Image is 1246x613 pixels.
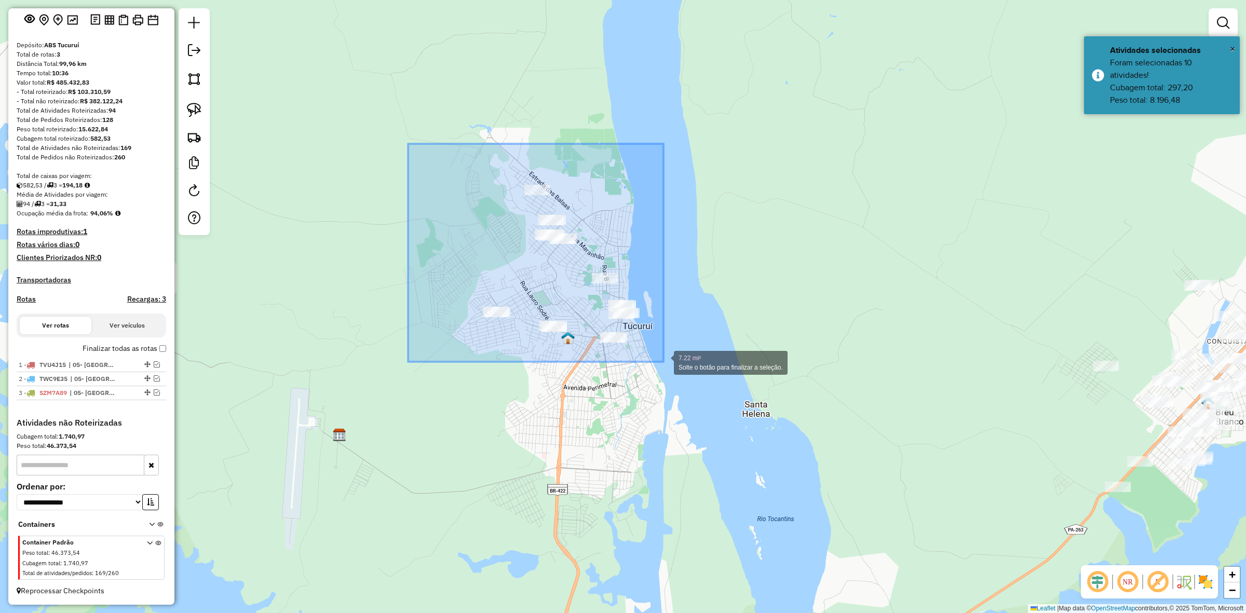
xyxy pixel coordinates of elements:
strong: R$ 485.432,83 [47,78,89,86]
button: Visualizar Romaneio [116,12,130,28]
div: Total de rotas: [17,50,166,59]
div: Atividade não roteirizada - MERCADINHO NASCIMENT [524,185,550,195]
img: ABS Tucuruí [333,428,346,442]
span: 1 - [19,361,66,369]
strong: 128 [102,116,113,124]
span: 46.373,54 [51,549,80,556]
a: OpenStreetMap [1091,605,1135,612]
strong: 1.740,97 [59,432,85,440]
div: Atividade não roteirizada - PAI E FILHO BEBIDAS [1195,383,1221,393]
span: 05- Tucuruí - Norte, 05- Tucuruí - Oeste [70,388,117,398]
button: Visualizar relatório de Roteirização [102,12,116,26]
a: Nova sessão e pesquisa [184,12,205,36]
div: Atividade não roteirizada - MERCADINHO PORTELA [1171,350,1197,360]
a: Exibir filtros [1213,12,1234,33]
div: Atividade não roteirizada - MERCEARIA JULIO [1167,438,1193,448]
strong: 194,18 [62,181,83,189]
span: : [92,569,93,577]
span: − [1229,583,1236,596]
div: Atividade não roteirizada - COMERCIAL DO CODIBA [612,308,638,318]
div: Total de Pedidos Roteirizados: [17,115,166,125]
strong: 582,53 [90,134,111,142]
span: 2 - [19,375,67,383]
strong: R$ 103.310,59 [68,88,111,96]
div: Tempo total: [17,69,166,78]
button: Ordem crescente [142,494,159,510]
strong: 0 [97,253,101,262]
div: Atividade não roteirizada - CENTRO DE BEB DISTRI [1202,393,1228,403]
div: Atividade não roteirizada - BAR E LANCH TROPICAL [1213,401,1239,412]
div: Atividade não roteirizada - JD DISTRIBUIDORA 24H [1184,280,1210,291]
img: Selecionar atividades - polígono [187,72,201,86]
div: Atividade não roteirizada - BAR DO CABARE [1193,280,1218,290]
span: Ocupação média da frota: [17,209,88,217]
span: + [1229,568,1236,581]
div: Atividade não roteirizada - MERCADINHO NETAO [539,321,565,331]
img: APOIO FAD - BREU BRANCO [1201,397,1215,410]
i: Total de Atividades [17,201,23,207]
button: Close [1230,41,1235,57]
span: 1.740,97 [63,560,88,567]
div: Map data © contributors,© 2025 TomTom, Microsoft [1028,604,1246,613]
div: Atividade não roteirizada - PANIFI CASA DA PIZZA [1168,426,1194,437]
a: Zoom out [1224,582,1240,598]
div: Atividade não roteirizada - CENTRO DE BEB DISTRI [1200,392,1226,402]
strong: 31,33 [50,200,66,208]
span: TWC9E35 [39,375,67,383]
div: Depósito: [17,40,166,50]
span: 169/260 [95,569,119,577]
button: Otimizar todas as rotas [65,12,80,26]
strong: 3 [57,50,60,58]
strong: 0 [75,240,79,249]
div: Atividade não roteirizada - BAR SAO JOSE [549,234,575,244]
span: × [1230,43,1235,55]
div: Atividade não roteirizada - BAR DO GERALDO [1217,311,1243,321]
div: Atividade não roteirizada - SUPER VENDE BEM 2 [610,301,636,311]
strong: 15.622,84 [78,125,108,133]
strong: 99,96 km [59,60,87,67]
label: Finalizar todas as rotas [83,343,166,354]
button: Imprimir Rotas [130,12,145,28]
button: Logs desbloquear sessão [88,12,102,28]
span: Exibir rótulo [1145,569,1170,594]
span: Ocultar NR [1115,569,1140,594]
div: Atividade não roteirizada - DISTRIB PAI E FILHO [1162,376,1188,386]
div: Atividades selecionadas [1110,44,1232,57]
div: Atividade não roteirizada - BAR DO MARTIN [1152,375,1178,386]
span: 05- Tucuruí - Norte [70,374,118,384]
strong: 10:36 [52,69,69,77]
div: Distância Total: [17,59,166,69]
span: Ocultar deslocamento [1085,569,1110,594]
em: Visualizar rota [154,361,160,367]
a: Rotas [17,295,36,304]
div: Atividade não roteirizada - ACOUGUE VALENTIM [1210,363,1236,373]
strong: 169 [120,144,131,152]
span: SZM7A89 [39,389,67,397]
div: Atividade não roteirizada - BOTECO [1179,454,1205,464]
div: Atividade não roteirizada - LENHADOR BURGUER E P [1199,406,1225,416]
h4: Transportadoras [17,276,166,284]
img: Fluxo de ruas [1175,574,1192,590]
h4: Recargas: 3 [127,295,166,304]
div: Valor total: [17,78,166,87]
div: Total de Pedidos não Roteirizados: [17,153,166,162]
button: Ver veículos [91,317,163,334]
div: Cubagem total roteirizado: [17,134,166,143]
div: Atividade não roteirizada - COMERCIAL SILVA [1143,393,1169,403]
a: Leaflet [1031,605,1055,612]
div: Atividade não roteirizada - PONTO COPACABANA BAR [1187,452,1213,462]
div: Peso total: [17,441,166,451]
div: Total de caixas por viagem: [17,171,166,181]
strong: 46.373,54 [47,442,76,449]
div: Atividade não roteirizada - MERC.ENCONT.DOS AMIG [1183,408,1209,419]
div: Atividade não roteirizada - BAR E REST DA ERLANE [1105,482,1131,492]
div: Atividade não roteirizada - ADEGA DISTRIBUIDORA [1187,372,1213,382]
div: Atividade não roteirizada - BARRACA DA SANDRA [1186,454,1212,465]
div: Atividade não roteirizada - MERC E DIS BEIRA RIO [1203,426,1229,437]
button: Centralizar mapa no depósito ou ponto de apoio [37,12,51,28]
em: Visualizar rota [154,389,160,396]
strong: 1 [83,227,87,236]
strong: ABS Tucuruí [44,41,79,49]
span: : [48,549,50,556]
